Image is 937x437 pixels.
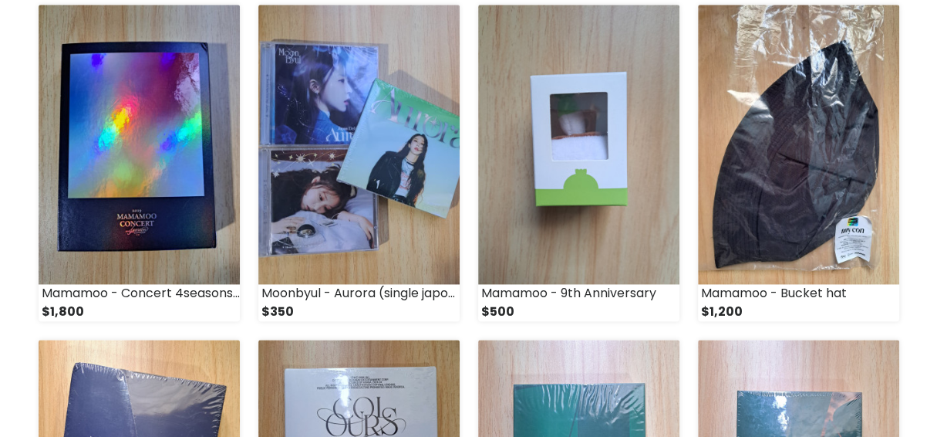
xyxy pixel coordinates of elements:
[258,303,460,321] div: $350
[258,5,460,284] img: small_1756260007753.jpeg
[698,5,899,321] a: Mamamoo - Bucket hat $1,200
[39,284,240,303] div: Mamamoo - Concert 4seasons 2019
[39,303,240,321] div: $1,800
[478,284,679,303] div: Mamamoo - 9th Anniversary
[698,303,899,321] div: $1,200
[258,284,460,303] div: Moonbyul - Aurora (single japonés)
[478,5,679,284] img: small_1751415621086.jpeg
[39,5,240,321] a: Mamamoo - Concert 4seasons 2019 $1,800
[698,5,899,284] img: small_1751415537555.jpeg
[698,284,899,303] div: Mamamoo - Bucket hat
[39,5,240,284] img: small_1756260120605.jpeg
[478,303,679,321] div: $500
[478,5,679,321] a: Mamamoo - 9th Anniversary $500
[258,5,460,321] a: Moonbyul - Aurora (single japonés) $350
